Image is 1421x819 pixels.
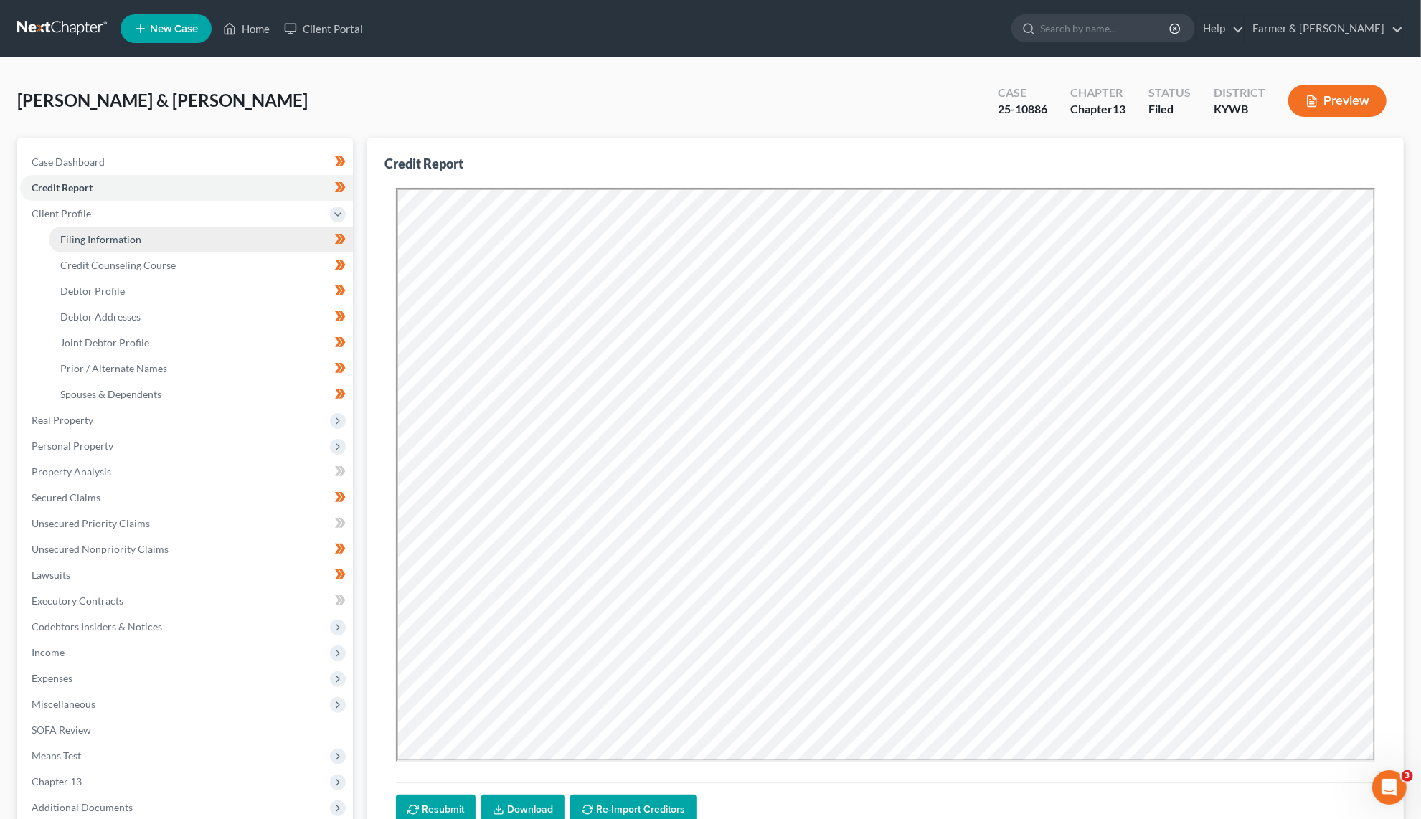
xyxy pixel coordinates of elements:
[32,801,133,813] span: Additional Documents
[60,233,141,245] span: Filing Information
[1113,102,1125,115] span: 13
[32,672,72,684] span: Expenses
[1402,770,1413,782] span: 3
[20,511,353,536] a: Unsecured Priority Claims
[20,562,353,588] a: Lawsuits
[32,698,95,710] span: Miscellaneous
[1070,85,1125,101] div: Chapter
[20,536,353,562] a: Unsecured Nonpriority Claims
[32,646,65,658] span: Income
[60,285,125,297] span: Debtor Profile
[1288,85,1387,117] button: Preview
[1214,101,1265,118] div: KYWB
[1196,16,1244,42] a: Help
[32,440,113,452] span: Personal Property
[32,207,91,219] span: Client Profile
[384,155,463,172] div: Credit Report
[216,16,277,42] a: Home
[998,85,1047,101] div: Case
[49,278,353,304] a: Debtor Profile
[60,388,161,400] span: Spouses & Dependents
[17,90,308,110] span: [PERSON_NAME] & [PERSON_NAME]
[32,414,93,426] span: Real Property
[1148,101,1191,118] div: Filed
[49,227,353,252] a: Filing Information
[49,356,353,382] a: Prior / Alternate Names
[1214,85,1265,101] div: District
[1372,770,1407,805] iframe: Intercom live chat
[20,459,353,485] a: Property Analysis
[32,491,100,503] span: Secured Claims
[60,259,176,271] span: Credit Counseling Course
[150,24,198,34] span: New Case
[20,588,353,614] a: Executory Contracts
[20,175,353,201] a: Credit Report
[32,156,105,168] span: Case Dashboard
[32,749,81,762] span: Means Test
[32,724,91,736] span: SOFA Review
[20,149,353,175] a: Case Dashboard
[20,485,353,511] a: Secured Claims
[49,304,353,330] a: Debtor Addresses
[20,717,353,743] a: SOFA Review
[277,16,370,42] a: Client Portal
[32,181,93,194] span: Credit Report
[32,517,150,529] span: Unsecured Priority Claims
[49,330,353,356] a: Joint Debtor Profile
[60,336,149,349] span: Joint Debtor Profile
[32,595,123,607] span: Executory Contracts
[1245,16,1403,42] a: Farmer & [PERSON_NAME]
[32,465,111,478] span: Property Analysis
[1148,85,1191,101] div: Status
[49,252,353,278] a: Credit Counseling Course
[1070,101,1125,118] div: Chapter
[998,101,1047,118] div: 25-10886
[32,620,162,633] span: Codebtors Insiders & Notices
[60,311,141,323] span: Debtor Addresses
[32,569,70,581] span: Lawsuits
[32,543,169,555] span: Unsecured Nonpriority Claims
[32,775,82,787] span: Chapter 13
[1040,15,1171,42] input: Search by name...
[49,382,353,407] a: Spouses & Dependents
[60,362,167,374] span: Prior / Alternate Names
